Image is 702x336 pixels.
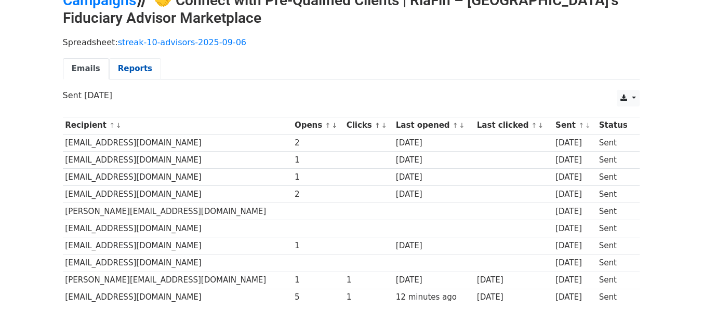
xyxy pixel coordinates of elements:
[474,117,553,134] th: Last clicked
[477,291,551,303] div: [DATE]
[109,58,161,79] a: Reports
[347,291,391,303] div: 1
[295,189,341,200] div: 2
[555,206,594,218] div: [DATE]
[63,203,293,220] td: [PERSON_NAME][EMAIL_ADDRESS][DOMAIN_NAME]
[555,291,594,303] div: [DATE]
[393,117,474,134] th: Last opened
[585,122,591,129] a: ↓
[63,90,640,101] p: Sent [DATE]
[650,286,702,336] iframe: Chat Widget
[597,151,634,168] td: Sent
[325,122,330,129] a: ↑
[555,223,594,235] div: [DATE]
[396,154,472,166] div: [DATE]
[344,117,393,134] th: Clicks
[453,122,458,129] a: ↑
[555,257,594,269] div: [DATE]
[597,168,634,185] td: Sent
[292,117,344,134] th: Opens
[63,117,293,134] th: Recipient
[538,122,544,129] a: ↓
[555,189,594,200] div: [DATE]
[578,122,584,129] a: ↑
[396,189,472,200] div: [DATE]
[295,171,341,183] div: 1
[597,272,634,289] td: Sent
[555,154,594,166] div: [DATE]
[63,289,293,306] td: [EMAIL_ADDRESS][DOMAIN_NAME]
[597,220,634,237] td: Sent
[396,137,472,149] div: [DATE]
[63,220,293,237] td: [EMAIL_ADDRESS][DOMAIN_NAME]
[63,186,293,203] td: [EMAIL_ADDRESS][DOMAIN_NAME]
[63,168,293,185] td: [EMAIL_ADDRESS][DOMAIN_NAME]
[555,240,594,252] div: [DATE]
[396,291,472,303] div: 12 minutes ago
[295,274,341,286] div: 1
[63,254,293,272] td: [EMAIL_ADDRESS][DOMAIN_NAME]
[597,134,634,151] td: Sent
[555,274,594,286] div: [DATE]
[555,137,594,149] div: [DATE]
[295,137,341,149] div: 2
[63,58,109,79] a: Emails
[63,237,293,254] td: [EMAIL_ADDRESS][DOMAIN_NAME]
[597,186,634,203] td: Sent
[597,254,634,272] td: Sent
[396,240,472,252] div: [DATE]
[63,134,293,151] td: [EMAIL_ADDRESS][DOMAIN_NAME]
[381,122,387,129] a: ↓
[347,274,391,286] div: 1
[116,122,122,129] a: ↓
[532,122,537,129] a: ↑
[332,122,337,129] a: ↓
[553,117,597,134] th: Sent
[396,274,472,286] div: [DATE]
[396,171,472,183] div: [DATE]
[109,122,115,129] a: ↑
[555,171,594,183] div: [DATE]
[118,37,246,47] a: streak-10-advisors-2025-09-06
[597,117,634,134] th: Status
[63,151,293,168] td: [EMAIL_ADDRESS][DOMAIN_NAME]
[597,237,634,254] td: Sent
[295,291,341,303] div: 5
[597,289,634,306] td: Sent
[295,154,341,166] div: 1
[459,122,465,129] a: ↓
[295,240,341,252] div: 1
[63,37,640,48] p: Spreadsheet:
[63,272,293,289] td: [PERSON_NAME][EMAIL_ADDRESS][DOMAIN_NAME]
[597,203,634,220] td: Sent
[375,122,380,129] a: ↑
[477,274,551,286] div: [DATE]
